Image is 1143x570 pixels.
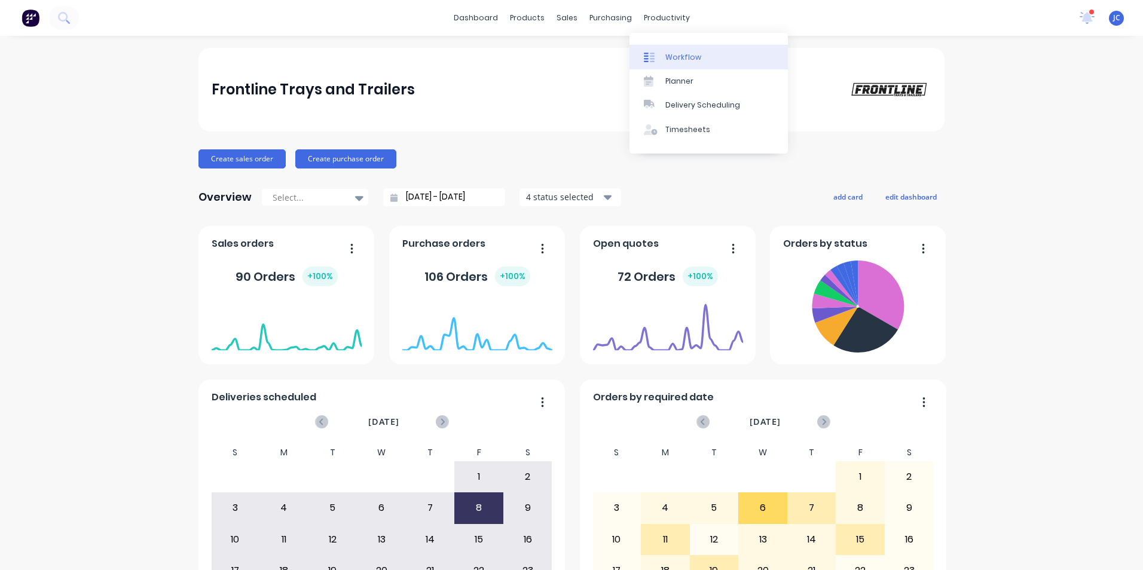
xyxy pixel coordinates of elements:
div: 4 [641,493,689,523]
a: Planner [629,69,788,93]
button: Create sales order [198,149,286,168]
span: [DATE] [750,415,781,428]
div: T [690,444,739,461]
div: W [738,444,787,461]
div: 6 [357,493,405,523]
div: F [836,444,885,461]
div: 8 [836,493,884,523]
div: 13 [739,525,787,554]
div: 9 [885,493,933,523]
a: Delivery Scheduling [629,93,788,117]
a: Workflow [629,45,788,69]
div: 5 [690,493,738,523]
div: products [504,9,551,27]
span: [DATE] [368,415,399,428]
div: 1 [836,462,884,492]
div: 16 [885,525,933,554]
div: 4 [260,493,308,523]
div: 11 [260,525,308,554]
a: dashboard [448,9,504,27]
div: S [592,444,641,461]
div: 2 [885,462,933,492]
button: add card [826,189,870,204]
a: Timesheets [629,118,788,142]
div: purchasing [583,9,638,27]
span: Sales orders [212,237,274,251]
div: 10 [212,525,259,554]
span: Orders by status [783,237,867,251]
div: 13 [357,525,405,554]
div: Planner [665,76,693,87]
div: Delivery Scheduling [665,100,740,111]
div: 3 [212,493,259,523]
div: 72 Orders [618,266,718,286]
div: 7 [788,493,836,523]
div: Frontline Trays and Trailers [212,78,415,102]
div: 6 [739,493,787,523]
div: W [357,444,406,461]
div: T [787,444,836,461]
div: 1 [455,462,503,492]
div: + 100 % [495,266,530,286]
div: 7 [407,493,454,523]
div: + 100 % [683,266,718,286]
img: Factory [22,9,39,27]
div: F [454,444,503,461]
div: Overview [198,185,252,209]
img: Frontline Trays and Trailers [848,80,931,99]
div: 9 [504,493,552,523]
div: M [641,444,690,461]
div: 106 Orders [424,266,530,286]
div: M [259,444,308,461]
div: 4 status selected [526,191,601,203]
div: 14 [788,525,836,554]
div: T [308,444,357,461]
div: 8 [455,493,503,523]
div: sales [551,9,583,27]
div: Workflow [665,52,701,63]
button: edit dashboard [878,189,945,204]
div: 3 [593,493,641,523]
div: 10 [593,525,641,554]
div: 11 [641,525,689,554]
div: 15 [455,525,503,554]
div: 90 Orders [236,266,338,286]
div: 15 [836,525,884,554]
div: 2 [504,462,552,492]
div: T [406,444,455,461]
div: 16 [504,525,552,554]
div: 12 [690,525,738,554]
button: 4 status selected [519,188,621,206]
span: Open quotes [593,237,659,251]
span: Purchase orders [402,237,485,251]
div: Timesheets [665,124,710,135]
div: 14 [407,525,454,554]
span: Deliveries scheduled [212,390,316,404]
span: Orders by required date [593,390,714,404]
div: S [211,444,260,461]
span: JC [1113,13,1120,23]
div: 5 [309,493,357,523]
div: 12 [309,525,357,554]
div: S [885,444,934,461]
div: + 100 % [302,266,338,286]
div: productivity [638,9,696,27]
button: Create purchase order [295,149,396,168]
div: S [503,444,552,461]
